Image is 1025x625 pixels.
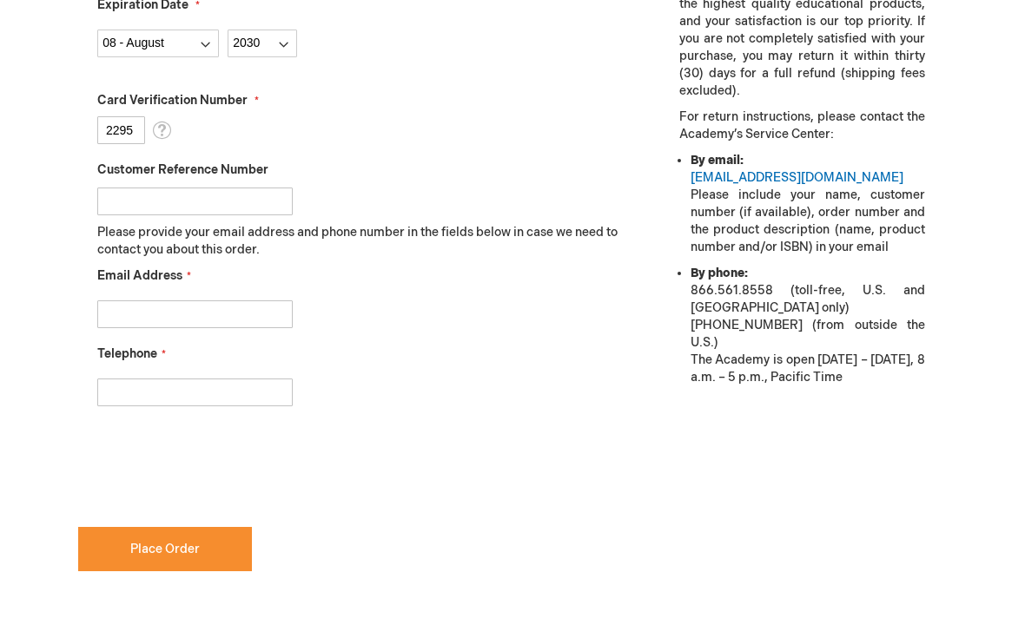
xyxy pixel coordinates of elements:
p: For return instructions, please contact the Academy’s Service Center: [679,109,925,143]
strong: By email: [691,153,744,168]
strong: By phone: [691,266,748,280]
iframe: reCAPTCHA [78,434,342,502]
span: Card Verification Number [97,93,248,108]
span: Telephone [97,346,157,361]
a: [EMAIL_ADDRESS][DOMAIN_NAME] [691,170,903,185]
li: 866.561.8558 (toll-free, U.S. and [GEOGRAPHIC_DATA] only) [PHONE_NUMBER] (from outside the U.S.) ... [691,265,925,386]
span: Email Address [97,268,182,283]
li: Please include your name, customer number (if available), order number and the product descriptio... [691,152,925,256]
span: Customer Reference Number [97,162,268,177]
button: Place Order [78,527,252,571]
span: Place Order [130,542,200,556]
p: Please provide your email address and phone number in the fields below in case we need to contact... [97,224,632,259]
input: Card Verification Number [97,116,145,144]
